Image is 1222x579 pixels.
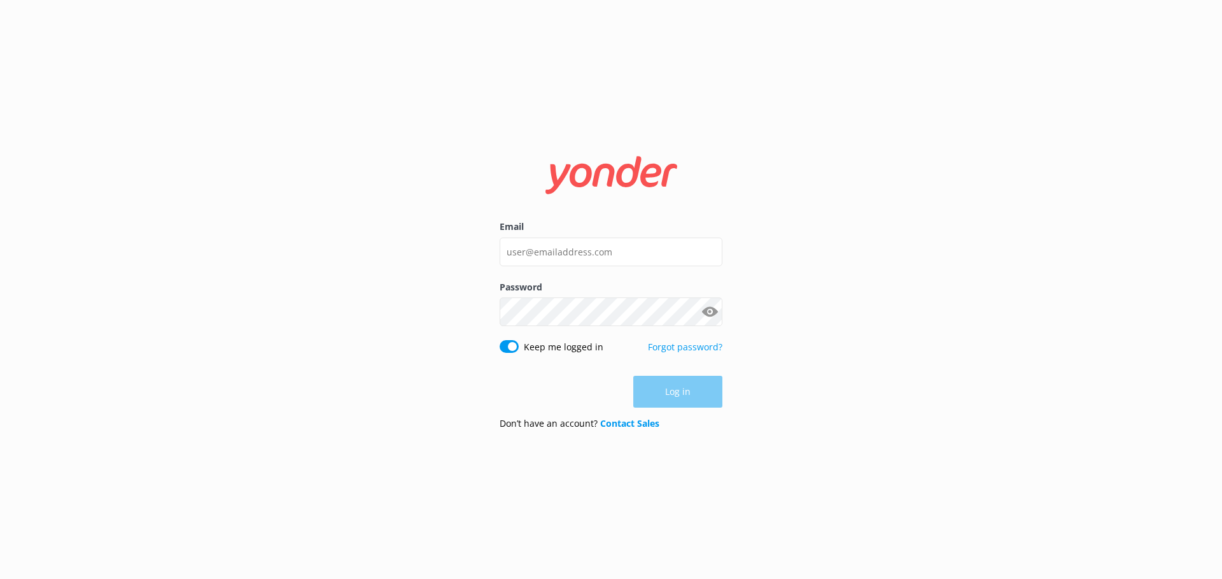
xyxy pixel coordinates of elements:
[697,299,722,325] button: Show password
[500,280,722,294] label: Password
[500,238,722,266] input: user@emailaddress.com
[600,417,659,429] a: Contact Sales
[500,220,722,234] label: Email
[500,417,659,431] p: Don’t have an account?
[524,340,603,354] label: Keep me logged in
[648,341,722,353] a: Forgot password?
